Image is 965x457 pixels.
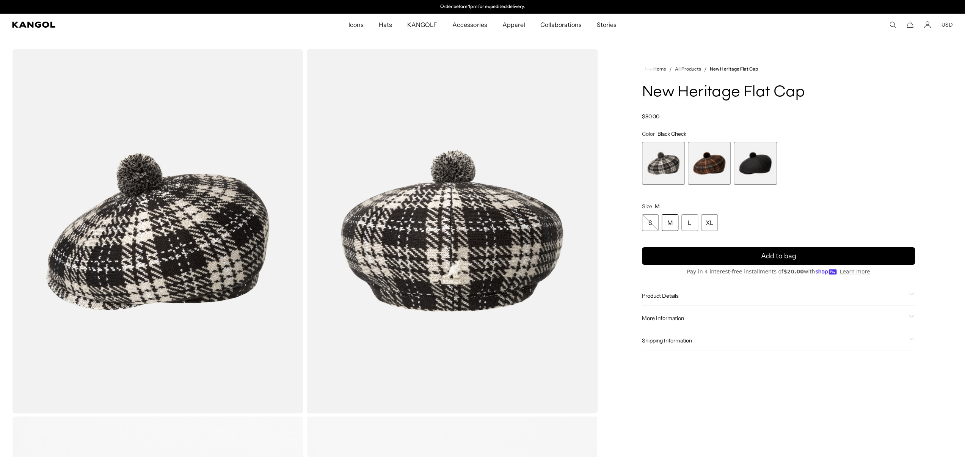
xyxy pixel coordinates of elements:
[907,21,913,28] button: Cart
[540,14,582,36] span: Collaborations
[642,292,906,299] span: Product Details
[657,130,686,137] span: Black Check
[407,14,437,36] span: KANGOLF
[341,14,371,36] a: Icons
[12,49,303,413] img: color-black-check
[734,142,777,185] div: 3 of 3
[589,14,624,36] a: Stories
[642,203,652,210] span: Size
[645,66,666,72] a: Home
[701,214,718,231] div: XL
[405,4,561,10] div: Announcement
[924,21,931,28] a: Account
[306,49,598,413] img: color-black-check
[400,14,445,36] a: KANGOLF
[652,66,666,72] span: Home
[642,113,659,120] span: $80.00
[642,315,906,322] span: More Information
[379,14,392,36] span: Hats
[642,337,906,344] span: Shipping Information
[655,203,660,210] span: M
[889,21,896,28] summary: Search here
[502,14,525,36] span: Apparel
[642,130,655,137] span: Color
[494,14,532,36] a: Apparel
[734,142,777,185] label: Solid Black
[662,214,678,231] div: M
[688,142,731,185] div: 2 of 3
[642,142,685,185] label: Black Check
[666,64,672,74] li: /
[688,142,731,185] label: Espresso Check
[12,22,231,28] a: Kangol
[642,84,915,101] h1: New Heritage Flat Cap
[642,214,659,231] div: S
[642,64,915,74] nav: breadcrumbs
[440,4,525,10] p: Order before 1pm for expedited delivery.
[761,251,796,261] span: Add to bag
[681,214,698,231] div: L
[452,14,487,36] span: Accessories
[348,14,364,36] span: Icons
[533,14,589,36] a: Collaborations
[642,247,915,265] button: Add to bag
[405,4,561,10] slideshow-component: Announcement bar
[597,14,617,36] span: Stories
[675,66,701,72] a: All Products
[371,14,400,36] a: Hats
[710,66,758,72] a: New Heritage Flat Cap
[642,142,685,185] div: 1 of 3
[941,21,953,28] button: USD
[701,64,707,74] li: /
[405,4,561,10] div: 2 of 2
[445,14,494,36] a: Accessories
